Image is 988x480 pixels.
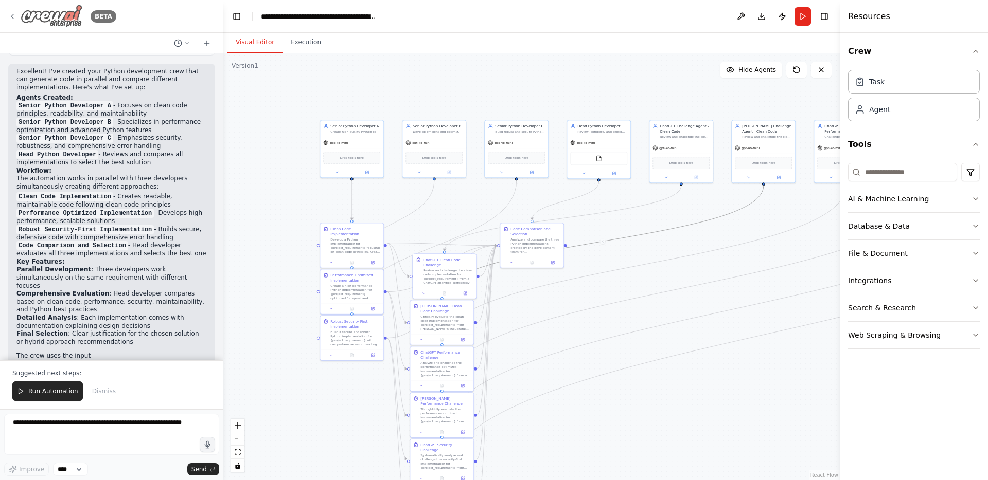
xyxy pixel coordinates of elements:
div: Analyze and challenge the performance-optimized implementation for {project_requirement} from a C... [420,361,470,377]
div: File & Document [848,248,908,259]
div: Critically evaluate the clean code implementation for {project_requirement} from [PERSON_NAME]'s ... [420,315,470,331]
li: - Reviews and compares all implementations to select the best solution [16,151,207,167]
div: Code Comparison and Selection [510,226,560,236]
button: Tools [848,130,980,159]
button: Open in side panel [435,169,464,175]
button: Open in side panel [454,429,471,435]
span: gpt-4o-mini [412,141,430,145]
div: [PERSON_NAME] Challenge Agent - Clean CodeReview and challenge the clean code implementation for ... [731,120,796,183]
code: Senior Python Developer A [16,101,113,110]
strong: Workflow: [16,167,51,174]
button: No output available [431,337,453,343]
button: No output available [431,429,453,435]
div: Version 1 [232,62,258,70]
span: Drop tools here [669,160,693,165]
button: Click to speak your automation idea [200,437,215,452]
li: - Focuses on clean code principles, readability, and maintainability [16,102,207,118]
li: : Clear justification for the chosen solution or hybrid approach recommendations [16,330,207,346]
button: No output available [341,306,363,312]
g: Edge from 28cb59fa-a6f4-4f0c-af70-e97240cb6d9a to b388e3e9-2697-4161-b6d0-d8e9d4ea758a [442,186,684,251]
g: Edge from 1b7b8c4d-d998-46ae-ada2-b8a9b8905b16 to ccca79ff-0415-42d4-ac9f-fba98ad3c47d [439,186,849,343]
li: - Creates readable, maintainable code following clean code principles [16,193,207,209]
div: ChatGPT Clean Code ChallengeReview and challenge the clean code implementation for {project_requi... [412,253,477,299]
button: Execution [283,32,329,53]
span: gpt-4o-mini [824,146,842,150]
span: Drop tools here [505,155,528,160]
button: Search & Research [848,294,980,321]
strong: Agents Created: [16,94,73,101]
div: Review and challenge the clean code implementation for {project_requirement} from a [PERSON_NAME]... [742,135,792,139]
div: Database & Data [848,221,910,231]
span: gpt-4o-mini [577,141,595,145]
code: Clean Code Implementation [16,192,113,201]
code: Senior Python Developer C [16,134,113,143]
g: Edge from 71c785b6-d86d-4e30-8fca-6abb0e33da9c to 8e89eae1-f313-41c9-983a-a3eb15eac5da [530,181,602,220]
button: Start a new chat [199,37,215,49]
button: Open in side panel [544,260,561,266]
img: FileReadTool [596,155,602,161]
button: AI & Machine Learning [848,186,980,212]
button: Open in side panel [364,306,381,312]
div: ChatGPT Security Challenge [420,442,470,452]
li: - Emphasizes security, robustness, and comprehensive error handling [16,134,207,151]
button: toggle interactivity [231,459,244,472]
div: [PERSON_NAME] Performance ChallengeThoughtfully evaluate the performance-optimized implementation... [410,392,474,438]
span: gpt-4o-mini [495,141,513,145]
li: - Head developer evaluates all three implementations and selects the best one [16,242,207,258]
button: Open in side panel [682,174,711,180]
div: [PERSON_NAME] Challenge Agent - Clean Code [742,123,792,134]
button: Visual Editor [227,32,283,53]
div: Build robust and secure Python code for {project_requirement} with strong focus on error handling... [495,130,545,134]
div: Senior Python Developer C [495,123,545,128]
div: [PERSON_NAME] Clean Code Challenge [420,303,470,313]
div: Performance Optimized ImplementationCreate a high-performance Python implementation for {project_... [320,269,384,315]
div: Review and challenge the clean code implementation for {project_requirement} from a ChatGPT analy... [423,268,473,285]
strong: Key Features: [16,258,64,265]
button: No output available [341,260,363,266]
li: - Builds secure, defensive code with comprehensive error handling [16,226,207,242]
div: Senior Python Developer B [413,123,463,128]
div: Crew [848,66,980,130]
span: Drop tools here [340,155,364,160]
div: Senior Python Developer CBuild robust and secure Python code for {project_requirement} with stron... [484,120,549,178]
div: Create a high-performance Python implementation for {project_requirement} optimized for speed and... [330,284,380,300]
span: gpt-4o-mini [330,141,348,145]
button: Open in side panel [517,169,546,175]
button: Crew [848,37,980,66]
div: Code Comparison and SelectionAnalyze and compare the three Python implementations created by the ... [500,223,564,268]
div: Search & Research [848,303,916,313]
button: Integrations [848,267,980,294]
button: Open in side panel [454,337,471,343]
div: Performance Optimized Implementation [330,272,380,283]
g: Edge from 07837dd2-14e2-4fd6-bb26-e938802f30aa to 414443c7-a1cc-49d8-9625-8e7c7b37f43e [387,241,407,325]
g: Edge from 76821e0d-9274-4247-b05d-5e03f1d26579 to 051d5e1f-2c38-4a17-bf08-65157a6672be [387,289,407,418]
button: zoom in [231,419,244,432]
button: Web Scraping & Browsing [848,322,980,348]
g: Edge from 1c64a0de-54fa-4793-9b74-1ede6b2c1fab to 051d5e1f-2c38-4a17-bf08-65157a6672be [439,186,931,390]
code: Senior Python Developer B [16,118,113,127]
div: Develop efficient and optimized Python code for {project_requirement} with emphasis on performanc... [413,130,463,134]
div: Agent [869,104,890,115]
button: Hide left sidebar [230,9,244,24]
span: gpt-4o-mini [742,146,760,150]
button: No output available [431,383,453,389]
g: Edge from 6a7efc7b-045c-4873-95c3-020f6238b279 to 07837dd2-14e2-4fd6-bb26-e938802f30aa [349,180,355,220]
code: Code Comparison and Selection [16,241,128,250]
g: Edge from 07837dd2-14e2-4fd6-bb26-e938802f30aa to 8e89eae1-f313-41c9-983a-a3eb15eac5da [387,241,497,248]
g: Edge from 414443c7-a1cc-49d8-9625-8e7c7b37f43e to 8e89eae1-f313-41c9-983a-a3eb15eac5da [477,243,497,325]
button: Open in side panel [364,352,381,358]
div: ChatGPT Challenge Agent - Clean Code [660,123,710,134]
button: Open in side panel [599,170,629,176]
span: Run Automation [28,387,78,395]
div: Create high-quality Python code for {project_requirement} following clean code principles, focusi... [330,130,380,134]
div: Challenge and analyze the performance-optimized implementation for {project_requirement} from a C... [824,135,874,139]
button: Hide Agents [720,62,782,78]
li: - Specializes in performance optimization and advanced Python features [16,118,207,135]
button: Hide right sidebar [817,9,832,24]
div: AI & Machine Learning [848,194,929,204]
p: The automation works in parallel with three developers simultaneously creating different approaches: [16,175,207,191]
button: Open in side panel [456,290,474,297]
div: Clean Code Implementation [330,226,380,236]
div: Senior Python Developer BDevelop efficient and optimized Python code for {project_requirement} wi... [402,120,466,178]
div: Analyze and compare the three Python implementations created by the development team for {project... [510,237,560,254]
